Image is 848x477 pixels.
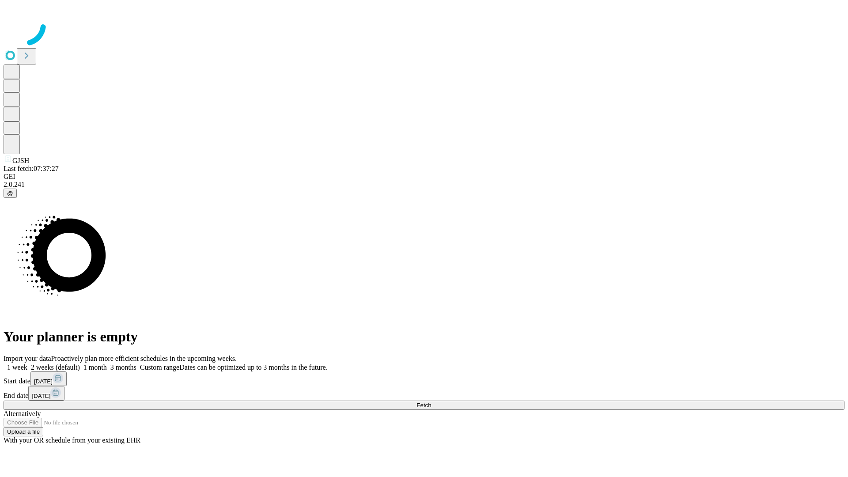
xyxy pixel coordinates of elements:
[4,165,59,172] span: Last fetch: 07:37:27
[4,371,844,386] div: Start date
[4,401,844,410] button: Fetch
[51,355,237,362] span: Proactively plan more efficient schedules in the upcoming weeks.
[31,363,80,371] span: 2 weeks (default)
[4,436,140,444] span: With your OR schedule from your existing EHR
[28,386,64,401] button: [DATE]
[4,189,17,198] button: @
[83,363,107,371] span: 1 month
[4,173,844,181] div: GEI
[4,181,844,189] div: 2.0.241
[7,363,27,371] span: 1 week
[4,386,844,401] div: End date
[4,410,41,417] span: Alternatively
[179,363,327,371] span: Dates can be optimized up to 3 months in the future.
[30,371,67,386] button: [DATE]
[34,378,53,385] span: [DATE]
[110,363,136,371] span: 3 months
[4,329,844,345] h1: Your planner is empty
[32,393,50,399] span: [DATE]
[4,427,43,436] button: Upload a file
[140,363,179,371] span: Custom range
[7,190,13,197] span: @
[12,157,29,164] span: GJSH
[4,355,51,362] span: Import your data
[416,402,431,409] span: Fetch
